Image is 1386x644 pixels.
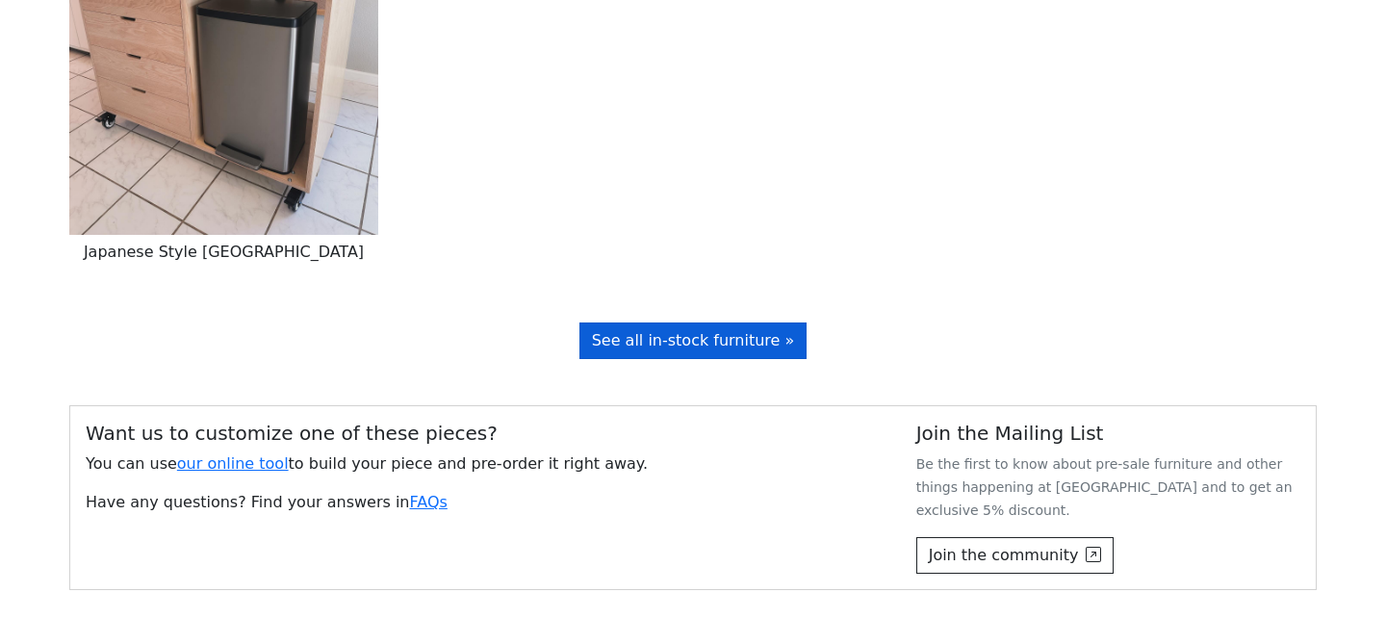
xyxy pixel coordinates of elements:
[410,493,448,511] a: FAQs
[69,235,378,269] h6: Japanese Style Kitchen Island
[86,422,885,445] h5: Want us to customize one of these pieces?
[916,422,1300,445] h5: Join the Mailing List
[86,452,885,476] p: You can use to build your piece and pre-order it right away.
[177,454,289,473] a: our online tool
[916,537,1115,574] button: Join the community
[69,32,378,50] a: Japanese Style Kitchen Island
[592,331,795,349] span: See all in-stock furniture »
[579,322,808,359] a: See all in-stock furniture »
[916,456,1293,518] small: Be the first to know about pre-sale furniture and other things happening at [GEOGRAPHIC_DATA] and...
[86,491,885,514] p: Have any questions? Find your answers in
